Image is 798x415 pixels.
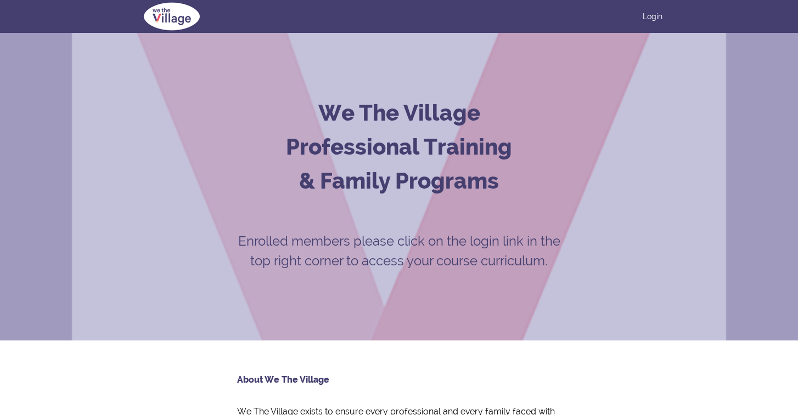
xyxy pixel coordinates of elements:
strong: Professional Training [286,134,512,160]
strong: & Family Programs [299,168,499,194]
a: Login [643,11,662,22]
span: Enrolled members please click on the login link in the top right corner to access your course cur... [238,233,560,269]
strong: We The Village [318,100,480,126]
strong: About We The Village [237,374,329,385]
